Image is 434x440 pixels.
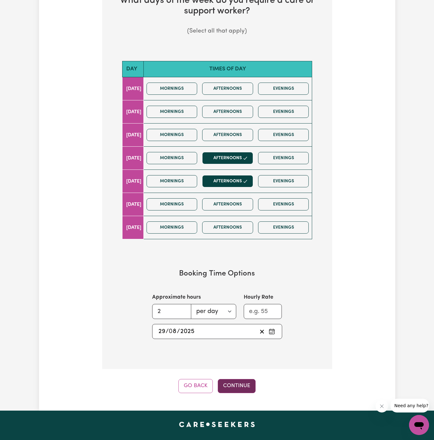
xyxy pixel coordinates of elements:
[258,106,309,118] button: Evenings
[202,175,253,187] button: Afternoons
[152,304,191,319] input: e.g. 2.5
[169,327,177,336] input: --
[152,293,201,301] label: Approximate hours
[257,327,267,336] button: Clear start date
[258,175,309,187] button: Evenings
[122,170,143,193] td: [DATE]
[267,327,277,336] button: Pick an approximate start date
[202,83,253,95] button: Afternoons
[122,147,143,170] td: [DATE]
[147,221,197,234] button: Mornings
[258,221,309,234] button: Evenings
[391,399,429,412] iframe: Message from company
[169,328,172,335] span: 0
[218,379,256,393] button: Continue
[147,175,197,187] button: Mornings
[112,27,322,36] p: (Select all that apply)
[122,269,312,278] h3: Booking Time Options
[258,83,309,95] button: Evenings
[202,129,253,141] button: Afternoons
[244,293,273,301] label: Hourly Rate
[202,152,253,164] button: Afternoons
[122,61,143,77] th: Day
[147,106,197,118] button: Mornings
[143,61,312,77] th: Times of day
[258,152,309,164] button: Evenings
[178,379,213,393] button: Go Back
[376,400,388,412] iframe: Close message
[122,193,143,216] td: [DATE]
[258,129,309,141] button: Evenings
[202,221,253,234] button: Afternoons
[409,415,429,435] iframe: Button to launch messaging window
[122,216,143,239] td: [DATE]
[166,328,169,335] span: /
[202,106,253,118] button: Afternoons
[147,83,197,95] button: Mornings
[258,198,309,210] button: Evenings
[158,327,166,336] input: --
[122,77,143,100] td: [DATE]
[179,422,255,427] a: Careseekers home page
[122,124,143,147] td: [DATE]
[147,152,197,164] button: Mornings
[244,304,282,319] input: e.g. 55
[180,327,195,336] input: ----
[202,198,253,210] button: Afternoons
[147,129,197,141] button: Mornings
[177,328,180,335] span: /
[147,198,197,210] button: Mornings
[122,100,143,124] td: [DATE]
